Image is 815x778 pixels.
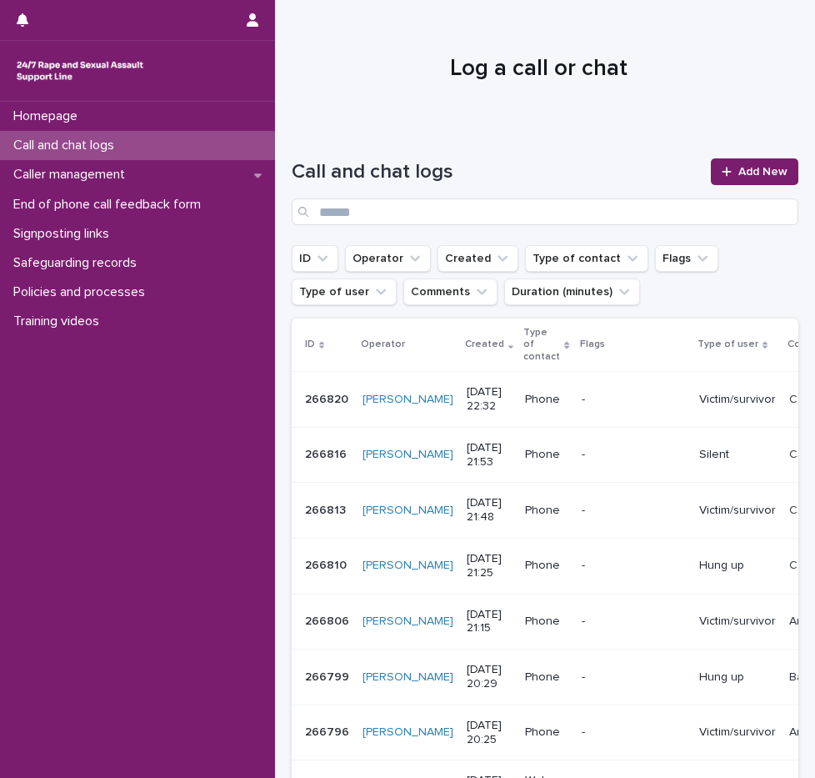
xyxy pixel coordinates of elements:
h1: Call and chat logs [292,160,701,184]
p: 266796 [305,722,352,740]
p: 266820 [305,389,352,407]
p: Phone [525,393,567,407]
p: 266799 [305,667,352,685]
p: Victim/survivor [699,504,776,518]
p: [DATE] 21:53 [467,441,512,469]
a: [PERSON_NAME] [362,393,453,407]
p: Safeguarding records [7,255,150,271]
p: 266806 [305,611,352,629]
p: - [582,448,686,462]
img: rhQMoQhaT3yELyF149Cw [13,54,147,88]
button: ID [292,245,338,272]
p: Phone [525,448,567,462]
p: [DATE] 20:25 [467,719,512,747]
p: - [582,504,686,518]
button: Created [437,245,518,272]
p: Victim/survivor [699,393,776,407]
p: ID [305,335,315,354]
p: [DATE] 22:32 [467,385,512,414]
a: Add New [711,158,798,185]
p: Phone [525,725,567,740]
p: Call and chat logs [7,138,127,153]
p: 266813 [305,500,349,518]
a: [PERSON_NAME] [362,504,453,518]
p: [DATE] 21:15 [467,608,512,636]
p: - [582,559,686,573]
button: Duration (minutes) [504,279,640,305]
p: Phone [525,504,567,518]
p: Operator [361,335,405,354]
button: Type of contact [525,245,648,272]
p: - [582,615,686,629]
p: End of phone call feedback form [7,197,214,213]
a: [PERSON_NAME] [362,448,453,462]
input: Search [292,198,798,225]
p: Homepage [7,108,91,124]
p: Hung up [699,670,776,685]
h1: Log a call or chat [292,55,786,83]
a: [PERSON_NAME] [362,670,453,685]
p: Training videos [7,314,112,329]
p: - [582,725,686,740]
a: [PERSON_NAME] [362,559,453,573]
p: Caller management [7,167,138,183]
p: [DATE] 21:25 [467,552,512,580]
p: Hung up [699,559,776,573]
p: Policies and processes [7,284,158,300]
p: 266810 [305,555,350,573]
p: [DATE] 20:29 [467,663,512,691]
p: Victim/survivor [699,615,776,629]
p: Silent [699,448,776,462]
a: [PERSON_NAME] [362,725,453,740]
span: Add New [738,166,787,178]
button: Flags [655,245,718,272]
p: Flags [580,335,605,354]
p: Phone [525,615,567,629]
button: Operator [345,245,431,272]
p: Phone [525,559,567,573]
button: Type of user [292,279,397,305]
p: Phone [525,670,567,685]
p: 266816 [305,444,350,462]
p: Victim/survivor [699,725,776,740]
p: Type of user [697,335,758,354]
p: - [582,393,686,407]
p: Type of contact [523,324,560,366]
a: [PERSON_NAME] [362,615,453,629]
p: Signposting links [7,226,122,242]
p: - [582,670,686,685]
button: Comments [403,279,497,305]
p: [DATE] 21:48 [467,496,512,525]
p: Created [465,335,504,354]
